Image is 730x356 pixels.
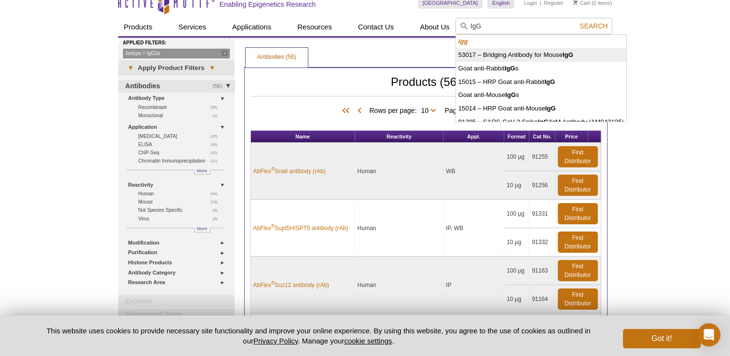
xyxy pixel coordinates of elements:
td: 91332 [529,228,555,257]
td: IP [443,257,504,314]
a: Antibody Category [128,268,229,278]
td: 91255 [529,143,555,171]
a: (55)Recombinant [138,103,223,111]
h2: Products (56) [250,78,601,96]
span: Page of [440,106,486,115]
input: Keyword, Cat. No. [455,18,612,34]
strong: IgG [563,51,573,58]
span: (13) [210,198,222,206]
strong: IgG [505,91,516,98]
li: 15014 – HRP Goat anti-Mouse [456,102,626,115]
li: 53017 – Bridging Antibody for Mouse [456,48,626,62]
span: Search [579,22,607,30]
td: Human [355,200,444,257]
div: Open Intercom Messenger [697,323,720,346]
button: Search [577,22,610,30]
a: Research Area [128,277,229,288]
button: Got it! [623,329,700,348]
a: Products [118,18,158,36]
a: AbFlex®Suz12 antibody (rAb) [253,281,329,289]
strong: IgG [538,118,549,125]
td: Human [355,257,444,314]
td: 91331 [529,200,555,228]
td: 91163 [529,257,555,285]
a: Services [173,18,212,36]
a: Isotype = IgG2a [123,49,230,58]
li: Goat anti-Rabbit s [456,62,626,75]
a: Resources [291,18,338,36]
strong: IgG [505,65,515,72]
a: Extracts [118,295,234,308]
p: This website uses cookies to provide necessary site functionality and improve your online experie... [30,326,607,346]
a: (37)[MEDICAL_DATA] [138,132,223,140]
span: (11) [210,149,222,157]
sup: ® [271,223,275,229]
span: First Page [340,106,355,116]
a: Privacy Policy [253,337,298,345]
span: (11) [210,157,222,165]
a: (56)Antibodies [118,80,234,93]
a: Find Distributor [558,175,598,196]
sup: ® [271,280,275,286]
a: Purification [128,247,229,258]
a: Find Distributor [558,260,598,281]
strong: igg [458,38,468,45]
span: Previous Page [355,106,364,116]
td: Human [355,143,444,200]
span: (44) [210,190,222,198]
h4: Applied Filters: [123,40,234,46]
a: (16)ELISA [138,140,223,149]
a: Antibodies (56) [246,48,308,67]
span: ▾ [123,64,138,72]
td: 91256 [529,171,555,200]
a: Find Distributor [558,232,598,253]
span: (55) [210,103,222,111]
a: (13)Mouse [138,198,223,206]
a: Reactivity [128,180,229,190]
span: (37) [210,132,222,140]
th: Appl. [443,131,504,143]
th: Name [251,131,355,143]
a: Find Distributor [558,288,598,310]
a: ▾Apply Product Filters▾ [118,60,234,76]
th: Cat No. [529,131,555,143]
span: ▾ [205,64,220,72]
td: 100 µg [504,143,529,171]
li: 15015 – HRP Goat anti-Rabbit [456,75,626,89]
span: More [197,166,207,175]
th: Format [504,131,529,143]
td: 100 µg [504,200,529,228]
a: More [194,170,210,175]
a: Modification [128,238,229,248]
td: 10 µg [504,171,529,200]
th: Price [555,131,588,143]
a: Contact Us [352,18,399,36]
a: Antibody Type [128,93,229,103]
td: 91164 [529,285,555,314]
strong: IgG [544,78,555,85]
a: About Us [414,18,455,36]
a: (11)ChIP-Seq [138,149,223,157]
span: (6) [213,215,223,223]
a: AbFlex®Snail antibody (rAb) [253,167,326,176]
td: 10 µg [504,285,529,314]
a: AbFlex®Supt5H/SPT5 antibody (rAb) [253,224,348,233]
a: Applications [226,18,277,36]
td: IP, WB [443,200,504,257]
a: (1)Monoclonal [138,111,223,120]
a: (8)Not Species Specific [138,206,223,214]
span: (56) [213,80,228,93]
a: Find Distributor [558,203,598,224]
button: cookie settings [344,337,392,345]
a: Application [128,122,229,132]
li: Goat anti-Mouse s [456,88,626,102]
td: 10 µg [504,228,529,257]
span: More [197,224,207,233]
span: (16) [210,140,222,149]
a: More [194,228,210,233]
a: Find Distributor [558,146,598,167]
th: Reactivity [355,131,444,143]
a: (6)Virus [138,215,223,223]
a: Histone Products [128,258,229,268]
a: Fluorescent Dyes [118,308,234,321]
